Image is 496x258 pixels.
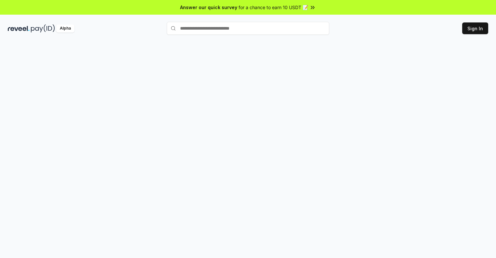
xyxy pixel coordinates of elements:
[8,24,30,33] img: reveel_dark
[56,24,74,33] div: Alpha
[180,4,237,11] span: Answer our quick survey
[462,22,488,34] button: Sign In
[31,24,55,33] img: pay_id
[239,4,308,11] span: for a chance to earn 10 USDT 📝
